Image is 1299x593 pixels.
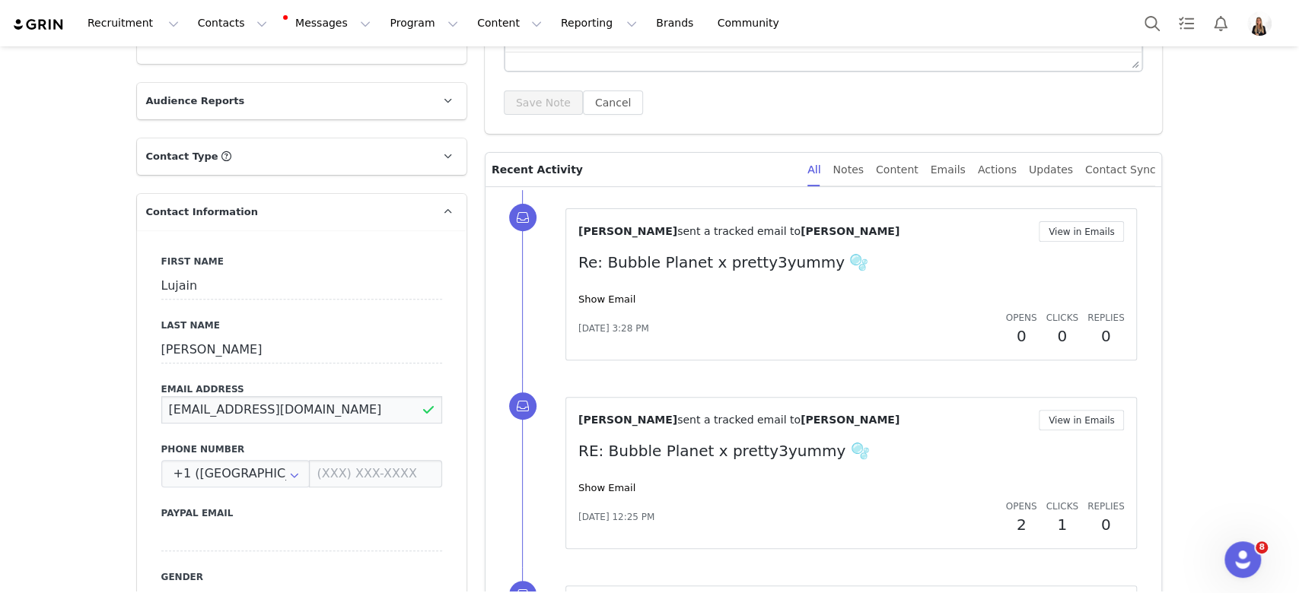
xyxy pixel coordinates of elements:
p: Recent Activity [492,153,795,186]
label: Phone Number [161,442,442,456]
span: [PERSON_NAME] [578,225,677,237]
span: sent a tracked email to [677,225,801,237]
span: Opens [1006,501,1037,512]
span: [PERSON_NAME] [801,414,899,426]
button: Content [468,6,551,40]
span: Clicks [1046,501,1078,512]
label: Gender [161,570,442,584]
keeper-lock: Open Keeper Popup [396,401,415,419]
a: Show Email [578,482,635,493]
button: View in Emails [1039,410,1125,430]
label: Email Address [161,382,442,396]
body: Rich Text Area. Press ALT-0 for help. [12,12,625,29]
div: Actions [978,153,1017,187]
span: 8 [1256,541,1268,553]
div: Content [876,153,919,187]
div: Press the Up and Down arrow keys to resize the editor. [1125,52,1141,71]
h2: 2 [1006,513,1037,536]
p: Re: Bubble Planet x pretty3yummy 🫧 [578,251,1125,274]
div: Updates [1029,153,1073,187]
label: First Name [161,255,442,268]
button: Save Note [504,90,583,115]
a: Community [708,6,795,40]
span: [PERSON_NAME] [801,225,899,237]
div: All [807,153,820,187]
input: (XXX) XXX-XXXX [309,460,441,487]
h2: 0 [1046,325,1078,347]
span: Clicks [1046,312,1078,323]
a: Brands [647,6,707,40]
input: Country [161,460,310,487]
p: RE: Bubble Planet x pretty3yummy 🫧 [578,439,1125,462]
img: grin logo [12,17,65,32]
div: Contact Sync [1085,153,1156,187]
h2: 1 [1046,513,1078,536]
button: Profile [1238,11,1287,36]
iframe: Intercom live chat [1224,541,1261,578]
span: [DATE] 12:25 PM [578,510,654,524]
h2: 0 [1006,325,1037,347]
span: Replies [1087,312,1125,323]
a: Show Email [578,293,635,305]
button: Program [380,6,467,40]
span: [PERSON_NAME] [578,414,677,426]
span: Contact Information [146,205,258,220]
h2: 0 [1087,513,1125,536]
span: [DATE] 3:28 PM [578,322,649,335]
span: Audience Reports [146,94,245,109]
div: United States [161,460,310,487]
span: Contact Type [146,149,218,164]
h2: 0 [1087,325,1125,347]
button: Reporting [552,6,646,40]
span: Opens [1006,312,1037,323]
button: Notifications [1204,6,1237,40]
input: Email Address [161,396,442,423]
label: Last Name [161,319,442,332]
label: Paypal Email [161,506,442,520]
a: Tasks [1170,6,1203,40]
button: Search [1135,6,1169,40]
button: Messages [277,6,380,40]
button: View in Emails [1039,221,1125,242]
span: sent a tracked email to [677,414,801,426]
button: Cancel [583,90,643,115]
button: Recruitment [78,6,188,40]
img: c3b8f700-b784-4e7c-bb9b-abdfdf36c8a3.jpg [1247,11,1272,36]
div: Notes [833,153,863,187]
span: Replies [1087,501,1125,512]
button: Contacts [189,6,276,40]
div: Emails [931,153,966,187]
